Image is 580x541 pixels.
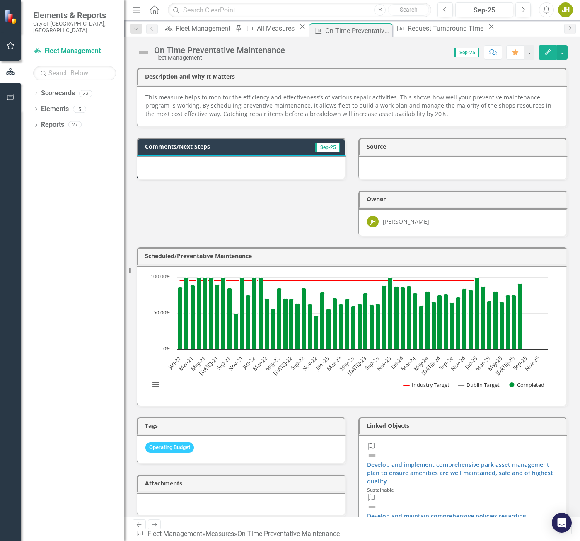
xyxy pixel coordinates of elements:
text: Mar-23 [326,355,343,372]
text: [DATE]-25 [494,355,516,377]
text: Mar-22 [251,355,269,372]
path: Aug-25, 90.9. Completed. [518,283,522,349]
text: Jan -23 [313,355,331,372]
a: Reports [41,120,64,130]
path: Jun-21, 100. Completed. [209,277,214,349]
path: Aug-21, 100. Completed. [221,277,226,349]
path: Oct-21, 50. Completed. [234,313,238,349]
div: Chart. Highcharts interactive chart. [145,273,558,397]
div: All Measures [257,23,297,34]
div: 5 [73,106,86,113]
span: Operating Budget [145,442,194,453]
text: Nov-25 [523,355,541,372]
text: Nov-23 [375,355,392,372]
div: Fleet Management [154,55,285,61]
div: 27 [68,121,82,128]
div: JH [367,216,379,227]
img: Not Defined [367,502,377,512]
path: Oct-24, 72.41. Completed. [456,297,461,349]
path: Feb-24, 87.5. Completed. [407,286,411,349]
g: Completed, series 3 of 3. Bar series with 60 bars. [178,277,545,350]
text: Mar-25 [474,355,491,372]
text: [DATE]-21 [198,355,220,377]
a: All Measures [243,23,297,34]
div: On Time Preventative Maintenance [154,46,285,55]
path: Jul-23, 77.78. Completed. [363,293,368,349]
h3: Owner [367,196,562,202]
path: Jul-22, 70. Completed. [289,299,294,349]
path: Sep-24, 64.52. Completed. [450,302,454,349]
path: Mar-23, 62.51. Completed. [339,304,343,349]
text: Nov-24 [449,354,467,372]
text: [DATE]-24 [420,354,442,377]
text: Sep-25 [511,355,528,372]
div: [PERSON_NAME] [383,217,429,226]
h3: Source [367,143,562,150]
path: Jan-22, 100. Completed. [252,277,257,349]
text: 100.00% [150,273,171,280]
button: JH [558,2,573,17]
path: Jun-25, 75. Completed. [506,295,510,349]
text: Mar-21 [177,355,195,372]
path: Jan-25, 100. Completed. [475,277,479,349]
span: Elements & Reports [33,10,116,20]
path: Aug-24, 76.86. Completed. [444,294,448,349]
text: Jan-25 [463,355,479,371]
path: Dec-21, 75. Completed. [246,295,251,349]
a: Develop and implement comprehensive park asset management plan to ensure amenities are well maint... [367,461,553,485]
path: Apr-22, 56.25. Completed. [271,309,275,349]
span: Sep-25 [454,48,479,57]
a: Elements [41,104,69,114]
path: Feb-23, 70.83. Completed. [333,298,337,349]
h3: Comments/Next Steps [145,143,286,150]
path: Jul-21, 90. Completed. [215,284,220,349]
path: Feb-21, 100. Completed. [184,277,189,349]
h3: Tags [145,423,341,429]
path: Aug-23, 61.71. Completed. [370,304,374,349]
text: Sep-21 [215,355,232,372]
path: Mar-21, 88.89. Completed. [191,285,195,349]
button: Show Industry Target [404,381,450,389]
text: Nov-22 [301,355,318,372]
path: Apr-21, 100. Completed. [197,277,201,349]
small: City of [GEOGRAPHIC_DATA], [GEOGRAPHIC_DATA] [33,20,116,34]
path: Mar-22, 70.59. Completed. [265,298,269,349]
path: Nov-22, 46.15. Completed. [314,316,319,349]
path: Mar-25, 66.67. Completed. [487,301,492,349]
text: 0% [163,345,171,352]
path: Jun-23, 62.96. Completed. [358,304,362,349]
div: Sep-25 [458,5,510,15]
path: Dec-22, 78.95. Completed. [320,292,325,349]
img: Not Defined [137,46,150,59]
div: Open Intercom Messenger [552,513,572,533]
button: View chart menu, Chart [150,379,162,390]
path: Apr-23, 69.57. Completed. [345,299,350,349]
a: Request Turnaround Time [394,23,486,34]
text: Sep-24 [437,354,454,372]
text: May-22 [263,355,281,372]
a: Fleet Management [162,23,233,34]
path: Oct-22, 62.5. Completed. [308,304,312,349]
path: Apr-24, 60.72. Completed. [419,305,424,349]
a: Fleet Management [33,46,116,56]
text: May-21 [189,355,207,372]
span: This measure helps to monitor the efficiency and effectiveness’s of various repair activities. Th... [145,93,551,118]
path: Sep-21, 84.62. Completed. [227,288,232,349]
div: On Time Preventative Maintenance [325,26,390,36]
path: Dec-24, 82.35. Completed. [469,290,473,349]
text: May-24 [412,354,430,372]
text: [DATE]-22 [272,355,294,377]
h3: Description and Why It Matters [145,73,562,80]
path: Jun-24, 65.52. Completed. [432,302,436,349]
div: » » [136,529,343,539]
a: Measures [205,530,234,538]
h3: Linked Objects [367,423,562,429]
text: 50.00% [153,309,171,316]
button: Sep-25 [455,2,513,17]
path: May-25, 65.63. Completed. [500,302,504,349]
text: Completed [517,381,544,389]
path: Jun-22, 70.59. Completed. [283,298,288,349]
input: Search ClearPoint... [168,3,431,17]
path: May-22, 84.61. Completed. [277,288,282,349]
